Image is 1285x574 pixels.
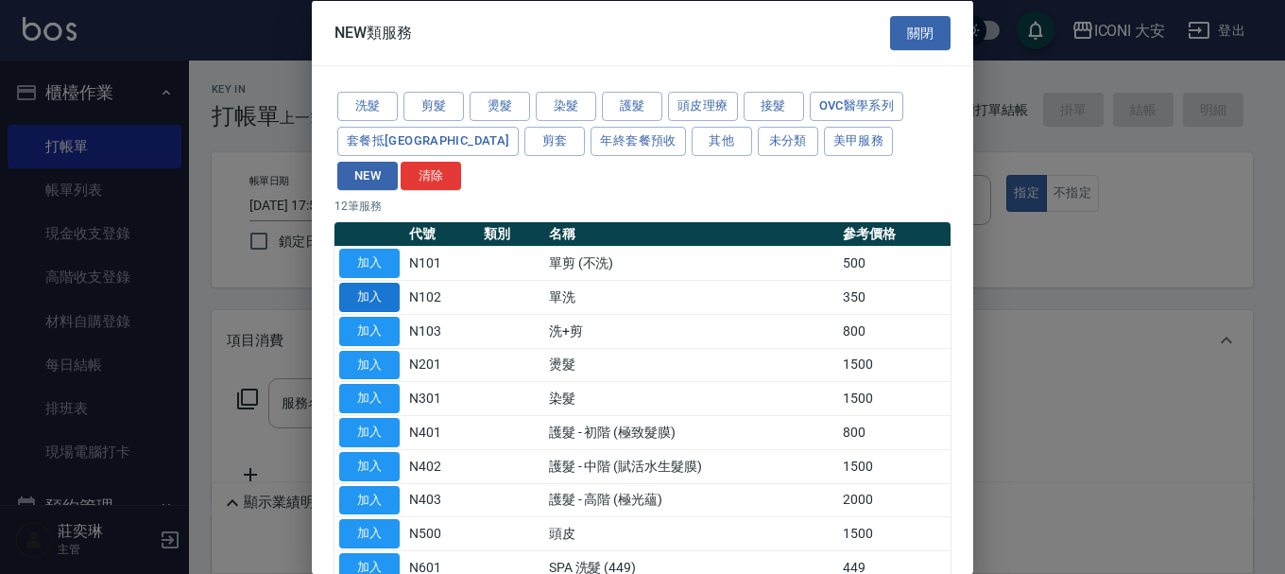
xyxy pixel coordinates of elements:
td: 1500 [838,516,951,550]
button: 加入 [339,485,400,514]
td: N103 [404,314,479,348]
button: 未分類 [758,126,818,155]
button: 清除 [401,161,461,190]
button: 剪髮 [403,92,464,121]
td: 頭皮 [544,516,838,550]
th: 名稱 [544,222,838,247]
th: 類別 [479,222,544,247]
button: 頭皮理療 [668,92,738,121]
button: 染髮 [536,92,596,121]
button: 其他 [692,126,752,155]
td: 護髮 - 初階 (極致髮膜) [544,415,838,449]
button: 加入 [339,283,400,312]
td: 1500 [838,449,951,483]
button: 加入 [339,384,400,413]
button: 美甲服務 [824,126,894,155]
td: 800 [838,314,951,348]
button: 加入 [339,519,400,548]
button: 剪套 [524,126,585,155]
td: 護髮 - 中階 (賦活水生髮膜) [544,449,838,483]
button: 洗髮 [337,92,398,121]
p: 12 筆服務 [334,198,951,215]
td: 500 [838,246,951,280]
span: NEW類服務 [334,23,412,42]
td: 350 [838,280,951,314]
td: N301 [404,381,479,415]
td: 單剪 (不洗) [544,246,838,280]
td: 染髮 [544,381,838,415]
td: 燙髮 [544,348,838,382]
td: N403 [404,483,479,517]
button: 加入 [339,249,400,278]
button: 加入 [339,316,400,345]
td: N402 [404,449,479,483]
button: NEW [337,161,398,190]
th: 代號 [404,222,479,247]
td: 洗+剪 [544,314,838,348]
button: 加入 [339,451,400,480]
td: 單洗 [544,280,838,314]
td: N101 [404,246,479,280]
button: 加入 [339,350,400,379]
td: N102 [404,280,479,314]
button: 年終套餐預收 [591,126,685,155]
td: 1500 [838,348,951,382]
th: 參考價格 [838,222,951,247]
button: 燙髮 [470,92,530,121]
button: ovc醫學系列 [810,92,904,121]
button: 護髮 [602,92,662,121]
td: N401 [404,415,479,449]
button: 接髮 [744,92,804,121]
td: 護髮 - 高階 (極光蘊) [544,483,838,517]
button: 加入 [339,418,400,447]
button: 關閉 [890,15,951,50]
td: N201 [404,348,479,382]
td: 2000 [838,483,951,517]
td: N500 [404,516,479,550]
td: 1500 [838,381,951,415]
td: 800 [838,415,951,449]
button: 套餐抵[GEOGRAPHIC_DATA] [337,126,519,155]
